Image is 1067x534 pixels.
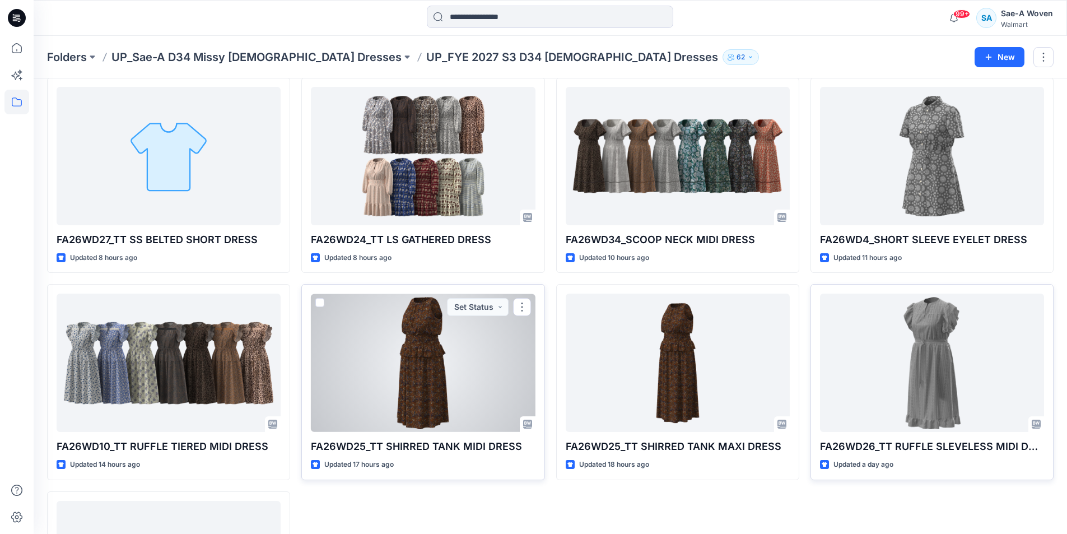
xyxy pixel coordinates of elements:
button: New [975,47,1024,67]
p: FA26WD4_SHORT SLEEVE EYELET DRESS [820,232,1044,248]
p: 62 [737,51,745,63]
p: Updated 10 hours ago [579,252,649,264]
p: FA26WD25_TT SHIRRED TANK MIDI DRESS [311,439,535,454]
p: Updated 18 hours ago [579,459,649,471]
p: FA26WD10_TT RUFFLE TIERED MIDI DRESS [57,439,281,454]
a: FA26WD25_TT SHIRRED TANK MAXI DRESS [566,294,790,432]
p: Updated a day ago [833,459,893,471]
a: FA26WD25_TT SHIRRED TANK MIDI DRESS [311,294,535,432]
p: FA26WD25_TT SHIRRED TANK MAXI DRESS [566,439,790,454]
p: Updated 11 hours ago [833,252,902,264]
p: FA26WD34_SCOOP NECK MIDI DRESS [566,232,790,248]
a: FA26WD10_TT RUFFLE TIERED MIDI DRESS [57,294,281,432]
p: FA26WD27_TT SS BELTED SHORT DRESS [57,232,281,248]
div: Walmart [1001,20,1053,29]
p: Updated 8 hours ago [70,252,137,264]
a: FA26WD27_TT SS BELTED SHORT DRESS [57,87,281,225]
p: UP_FYE 2027 S3 D34 [DEMOGRAPHIC_DATA] Dresses [426,49,718,65]
a: FA26WD4_SHORT SLEEVE EYELET DRESS [820,87,1044,225]
button: 62 [723,49,759,65]
p: Updated 14 hours ago [70,459,140,471]
p: Updated 17 hours ago [324,459,394,471]
div: Sae-A Woven [1001,7,1053,20]
p: Updated 8 hours ago [324,252,392,264]
a: UP_Sae-A D34 Missy [DEMOGRAPHIC_DATA] Dresses [111,49,402,65]
div: SA [976,8,996,28]
a: FA26WD34_SCOOP NECK MIDI DRESS [566,87,790,225]
p: FA26WD24_TT LS GATHERED DRESS [311,232,535,248]
p: FA26WD26_TT RUFFLE SLEVELESS MIDI DRESS [820,439,1044,454]
span: 99+ [953,10,970,18]
a: FA26WD26_TT RUFFLE SLEVELESS MIDI DRESS [820,294,1044,432]
a: FA26WD24_TT LS GATHERED DRESS [311,87,535,225]
a: Folders [47,49,87,65]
